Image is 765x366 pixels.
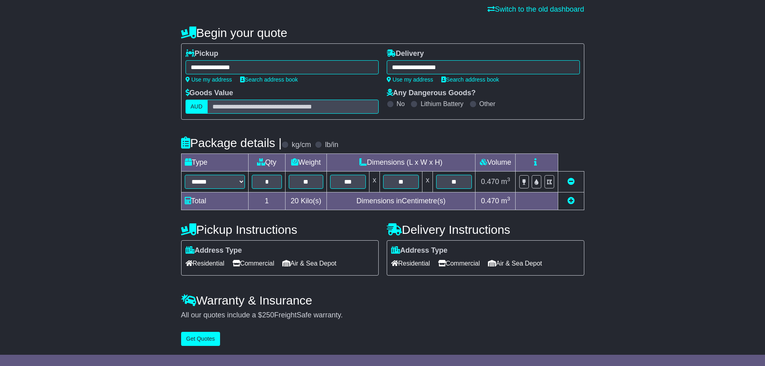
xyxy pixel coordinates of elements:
span: Air & Sea Depot [282,257,337,270]
span: 0.470 [481,197,499,205]
span: Residential [391,257,430,270]
label: lb/in [325,141,338,149]
label: Any Dangerous Goods? [387,89,476,98]
a: Use my address [186,76,232,83]
span: 20 [291,197,299,205]
span: m [501,178,510,186]
label: kg/cm [292,141,311,149]
td: 1 [248,192,286,210]
td: Weight [286,154,327,172]
label: Delivery [387,49,424,58]
label: Pickup [186,49,218,58]
label: Address Type [391,246,448,255]
a: Add new item [567,197,575,205]
div: All our quotes include a $ FreightSafe warranty. [181,311,584,320]
td: Dimensions (L x W x H) [326,154,475,172]
h4: Pickup Instructions [181,223,379,236]
span: Air & Sea Depot [488,257,542,270]
sup: 3 [507,196,510,202]
label: Address Type [186,246,242,255]
span: Commercial [233,257,274,270]
a: Use my address [387,76,433,83]
sup: 3 [507,176,510,182]
td: Dimensions in Centimetre(s) [326,192,475,210]
button: Get Quotes [181,332,220,346]
label: AUD [186,100,208,114]
td: Qty [248,154,286,172]
label: Goods Value [186,89,233,98]
span: Residential [186,257,224,270]
a: Switch to the old dashboard [488,5,584,13]
span: m [501,197,510,205]
span: 0.470 [481,178,499,186]
h4: Warranty & Insurance [181,294,584,307]
label: Lithium Battery [420,100,463,108]
a: Search address book [240,76,298,83]
td: Kilo(s) [286,192,327,210]
h4: Begin your quote [181,26,584,39]
h4: Package details | [181,136,282,149]
label: Other [479,100,496,108]
h4: Delivery Instructions [387,223,584,236]
a: Remove this item [567,178,575,186]
a: Search address book [441,76,499,83]
label: No [397,100,405,108]
span: Commercial [438,257,480,270]
td: Total [181,192,248,210]
td: Volume [475,154,516,172]
td: x [369,172,379,192]
td: Type [181,154,248,172]
td: x [422,172,433,192]
span: 250 [262,311,274,319]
